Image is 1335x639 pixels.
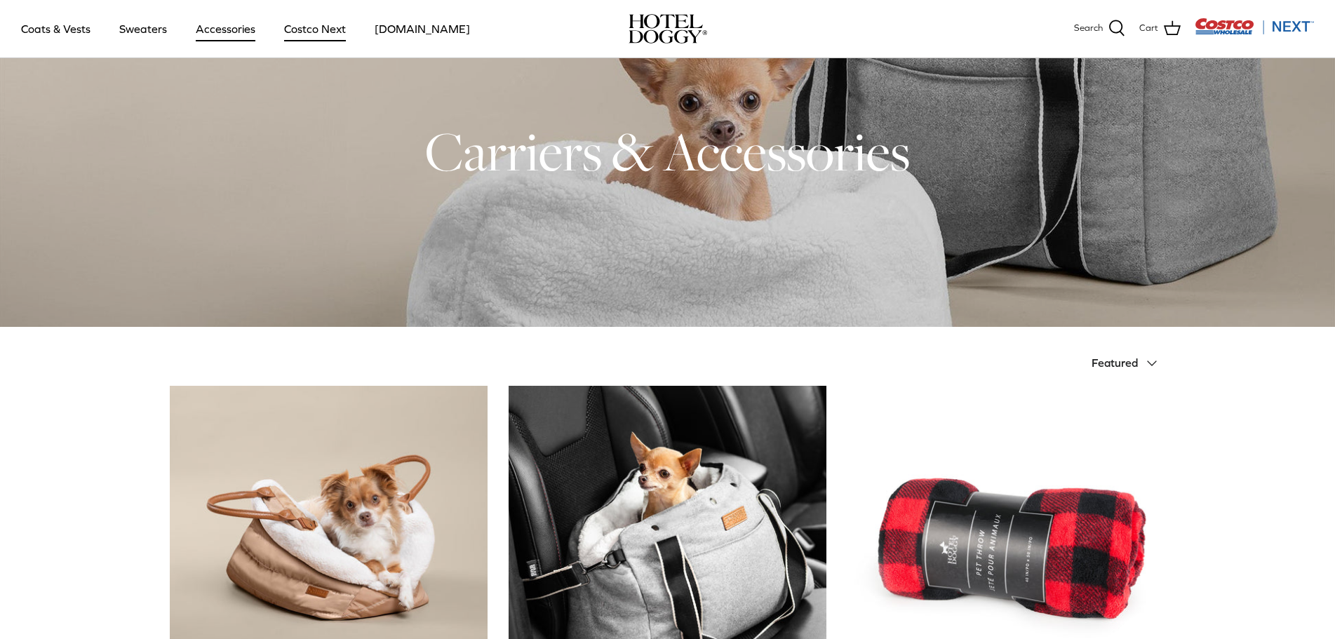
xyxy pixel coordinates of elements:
[1195,27,1314,37] a: Visit Costco Next
[1092,356,1138,369] span: Featured
[1195,18,1314,35] img: Costco Next
[1139,20,1181,38] a: Cart
[170,117,1166,186] h1: Carriers & Accessories
[183,5,268,53] a: Accessories
[1092,348,1166,379] button: Featured
[362,5,483,53] a: [DOMAIN_NAME]
[1074,21,1103,36] span: Search
[107,5,180,53] a: Sweaters
[1074,20,1125,38] a: Search
[8,5,103,53] a: Coats & Vests
[629,14,707,43] a: hoteldoggy.com hoteldoggycom
[1139,21,1158,36] span: Cart
[271,5,358,53] a: Costco Next
[629,14,707,43] img: hoteldoggycom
